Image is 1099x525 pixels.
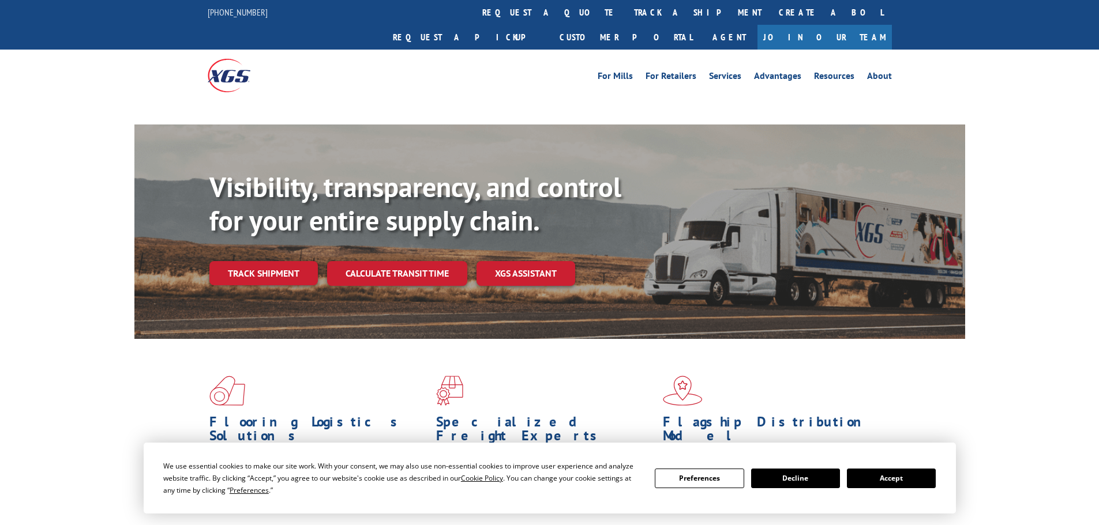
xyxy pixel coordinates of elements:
[655,469,744,488] button: Preferences
[163,460,641,496] div: We use essential cookies to make our site work. With your consent, we may also use non-essential ...
[754,71,801,84] a: Advantages
[663,415,881,448] h1: Flagship Distribution Model
[209,376,245,406] img: xgs-icon-total-supply-chain-intelligence-red
[230,485,269,495] span: Preferences
[208,6,268,18] a: [PHONE_NUMBER]
[144,443,956,513] div: Cookie Consent Prompt
[436,415,654,448] h1: Specialized Freight Experts
[384,25,551,50] a: Request a pickup
[751,469,840,488] button: Decline
[209,169,621,238] b: Visibility, transparency, and control for your entire supply chain.
[461,473,503,483] span: Cookie Policy
[646,71,696,84] a: For Retailers
[209,415,427,448] h1: Flooring Logistics Solutions
[814,71,854,84] a: Resources
[209,261,318,285] a: Track shipment
[757,25,892,50] a: Join Our Team
[551,25,701,50] a: Customer Portal
[477,261,575,286] a: XGS ASSISTANT
[709,71,741,84] a: Services
[663,376,703,406] img: xgs-icon-flagship-distribution-model-red
[867,71,892,84] a: About
[701,25,757,50] a: Agent
[436,376,463,406] img: xgs-icon-focused-on-flooring-red
[598,71,633,84] a: For Mills
[327,261,467,286] a: Calculate transit time
[847,469,936,488] button: Accept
